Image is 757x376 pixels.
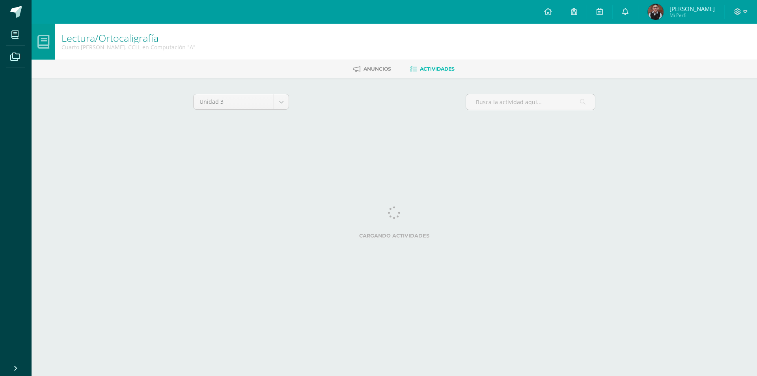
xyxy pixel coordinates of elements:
[648,4,664,20] img: 455bf766dc1d11c7e74e486f8cbc5a2b.png
[410,63,455,75] a: Actividades
[193,233,595,239] label: Cargando actividades
[466,94,595,110] input: Busca la actividad aquí...
[62,43,196,51] div: Cuarto Bach. CCLL en Computación 'A'
[669,12,715,19] span: Mi Perfil
[364,66,391,72] span: Anuncios
[194,94,289,109] a: Unidad 3
[62,31,158,45] a: Lectura/Ortocaligrafía
[353,63,391,75] a: Anuncios
[420,66,455,72] span: Actividades
[62,32,196,43] h1: Lectura/Ortocaligrafía
[669,5,715,13] span: [PERSON_NAME]
[200,94,268,109] span: Unidad 3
